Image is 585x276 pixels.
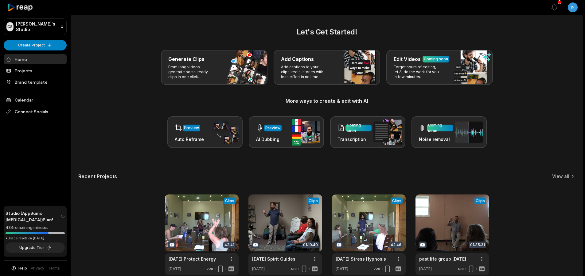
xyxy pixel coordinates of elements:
a: Home [4,54,67,64]
a: Projects [4,66,67,76]
div: *Usage resets on [DATE] [6,236,65,241]
h3: Generate Clips [168,55,205,63]
h3: Auto Reframe [175,136,204,142]
div: Coming soon [424,56,448,62]
button: Upgrade Tier [6,242,65,253]
a: [DATE] Protect Energy [169,256,216,262]
a: Terms [48,266,60,271]
div: 434 remaining minutes [6,225,65,231]
img: noise_removal.png [455,122,483,143]
a: View all [552,173,569,179]
a: [DATE] Spirit Guides [252,256,295,262]
h3: AI Dubbing [256,136,282,142]
p: [PERSON_NAME]'s Studio [16,21,58,32]
a: Brand template [4,77,67,87]
a: past life group [DATE] [419,256,466,262]
h3: Transcription [337,136,372,142]
img: ai_dubbing.png [292,119,320,146]
p: Add captions to your clips, reels, stories with less effort in no time. [281,65,329,79]
p: From long videos generate social ready clips in one click. [168,65,216,79]
h2: Let's Get Started! [78,26,575,38]
div: Coming soon [428,122,452,134]
h2: Recent Projects [78,173,117,179]
h3: Edit Videos [394,55,421,63]
button: Create Project [4,40,67,50]
div: CS [6,22,14,31]
button: Help [11,266,27,271]
div: Preview [265,125,280,131]
a: [DATE] Stress Hypnosis [336,256,386,262]
a: Calendar [4,95,67,105]
div: Preview [184,125,199,131]
img: auto_reframe.png [211,120,239,144]
h3: More ways to create & edit with AI [78,97,575,105]
a: Privacy [31,266,44,271]
h3: Add Captions [281,55,314,63]
h3: Noise removal [419,136,453,142]
div: Coming soon [347,122,370,134]
span: Help [18,266,27,271]
span: Studio (AppSumo [MEDICAL_DATA]) Plan! [6,210,61,223]
p: Forget hours of editing, let AI do the work for you in few minutes. [394,65,441,79]
img: transcription.png [373,119,402,145]
span: Connect Socials [4,106,67,117]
